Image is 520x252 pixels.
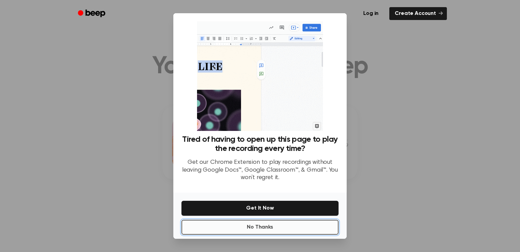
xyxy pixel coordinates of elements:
[181,201,339,216] button: Get It Now
[356,6,385,21] a: Log in
[73,7,111,20] a: Beep
[197,21,323,131] img: Beep extension in action
[389,7,447,20] a: Create Account
[181,135,339,153] h3: Tired of having to open up this page to play the recording every time?
[181,220,339,235] button: No Thanks
[181,159,339,182] p: Get our Chrome Extension to play recordings without leaving Google Docs™, Google Classroom™, & Gm...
